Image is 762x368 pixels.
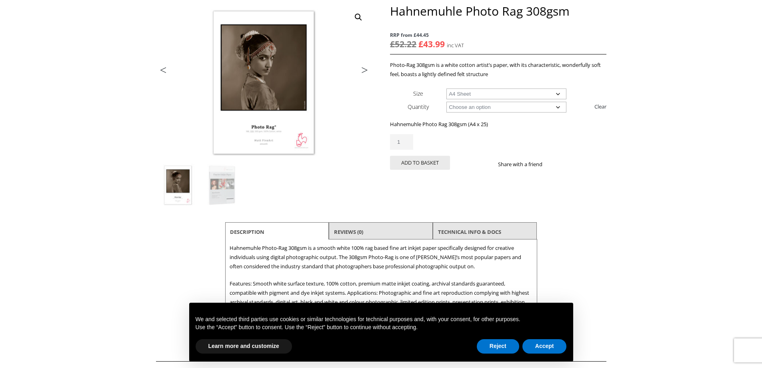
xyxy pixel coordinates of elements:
img: Hahnemuhle Photo Rag 308gsm [156,164,200,207]
bdi: 43.99 [418,38,445,50]
a: Clear options [594,100,606,113]
a: View full-screen image gallery [351,10,366,24]
a: Reviews (0) [334,225,363,239]
a: Description [230,225,264,239]
button: Learn more and customize [196,339,292,354]
span: £ [390,38,395,50]
img: facebook sharing button [552,161,558,167]
h1: Hahnemuhle Photo Rag 308gsm [390,4,606,18]
h2: Related products [156,348,606,362]
p: We and selected third parties use cookies or similar technologies for technical purposes and, wit... [196,316,567,324]
span: £ [418,38,423,50]
button: Reject [477,339,519,354]
label: Size [413,90,423,97]
button: Accept [522,339,567,354]
img: email sharing button [571,161,578,167]
img: Hahnemuhle Photo Rag 308gsm - Image 2 [200,164,244,207]
input: Product quantity [390,134,413,150]
bdi: 52.22 [390,38,416,50]
img: twitter sharing button [562,161,568,167]
label: Quantity [408,103,429,111]
p: Share with a friend [498,160,552,169]
a: TECHNICAL INFO & DOCS [438,225,501,239]
button: Add to basket [390,156,450,170]
span: RRP from £44.45 [390,30,606,40]
p: Photo-Rag 308gsm is a white cotton artist’s paper, with its characteristic, wonderfully soft feel... [390,60,606,79]
p: Hahnemuhle Photo-Rag 308gsm is a smooth white 100% rag based fine art inkjet paper specifically d... [230,243,533,271]
p: Hahnemuhle Photo Rag 308gsm (A4 x 25) [390,120,606,129]
p: Features: Smooth white surface texture, 100% cotton, premium matte inkjet coating, archival stand... [230,279,533,316]
p: Use the “Accept” button to consent. Use the “Reject” button to continue without accepting. [196,324,567,332]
